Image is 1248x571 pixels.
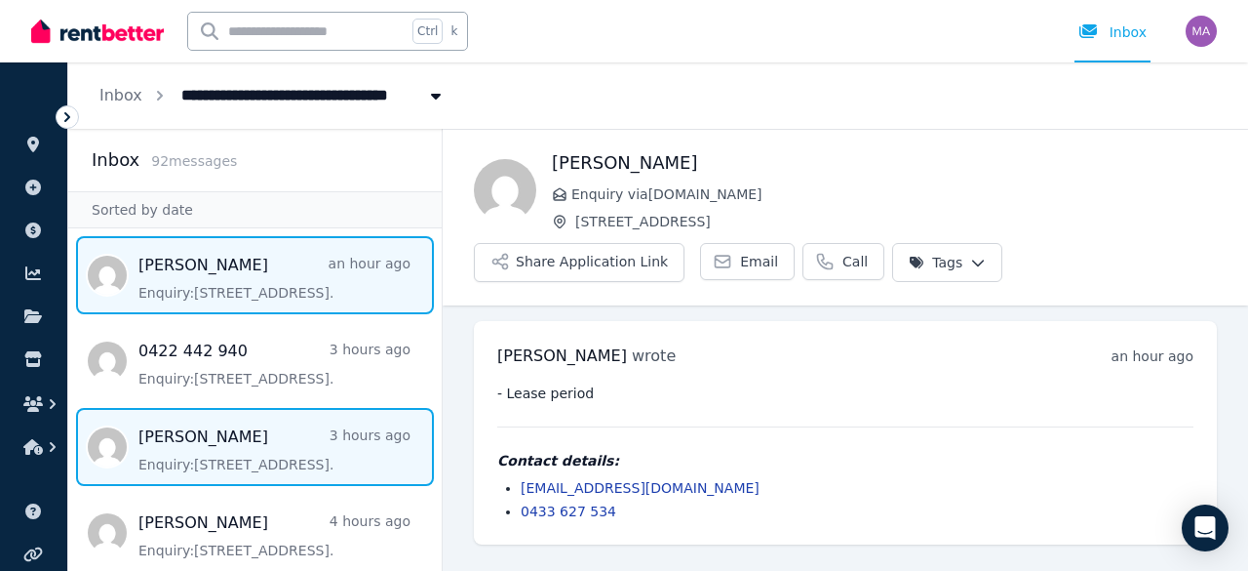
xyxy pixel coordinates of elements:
img: Matthew [1186,16,1217,47]
button: Share Application Link [474,243,684,282]
div: Sorted by date [68,191,442,228]
a: [PERSON_NAME]4 hours agoEnquiry:[STREET_ADDRESS]. [138,511,410,560]
span: Ctrl [412,19,443,44]
span: Email [740,252,778,271]
a: [PERSON_NAME]3 hours agoEnquiry:[STREET_ADDRESS]. [138,426,410,474]
a: Call [802,243,884,280]
a: Inbox [99,86,142,104]
div: Inbox [1078,22,1147,42]
img: Catalina Devoto [474,159,536,222]
img: RentBetter [31,17,164,46]
span: wrote [632,347,676,365]
div: Open Intercom Messenger [1182,505,1228,551]
button: Tags [892,243,1002,282]
span: [PERSON_NAME] [497,347,627,365]
span: Tags [909,253,962,272]
time: an hour ago [1111,348,1193,364]
a: [PERSON_NAME]an hour agoEnquiry:[STREET_ADDRESS]. [138,254,410,303]
h2: Inbox [92,146,139,174]
nav: Breadcrumb [68,62,477,129]
span: 92 message s [151,153,237,169]
a: Email [700,243,795,280]
span: [STREET_ADDRESS] [575,212,1217,231]
pre: - Lease period [497,384,1193,403]
span: Call [842,252,868,271]
h4: Contact details: [497,451,1193,470]
span: Enquiry via [DOMAIN_NAME] [571,184,1217,204]
span: k [450,23,457,39]
a: 0433 627 534 [521,504,616,519]
h1: [PERSON_NAME] [552,149,1217,177]
a: [EMAIL_ADDRESS][DOMAIN_NAME] [521,480,760,496]
a: 0422 442 9403 hours agoEnquiry:[STREET_ADDRESS]. [138,340,410,388]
